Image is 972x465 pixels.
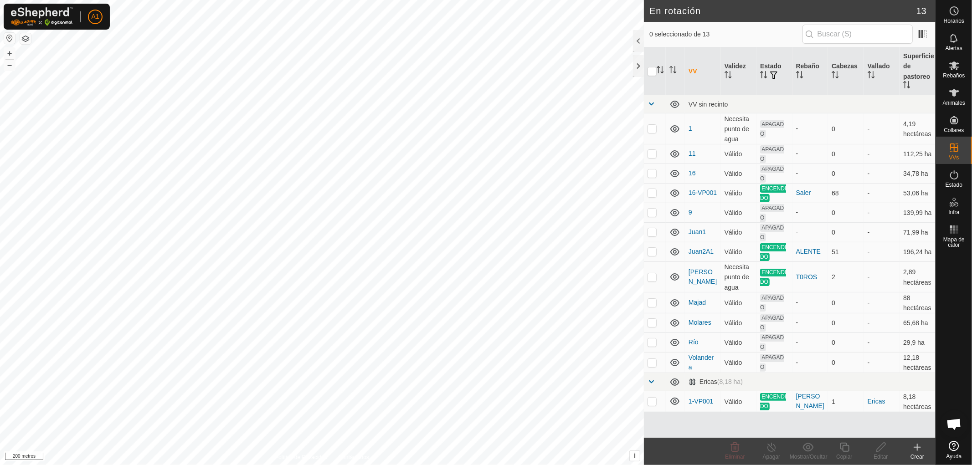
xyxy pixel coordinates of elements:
font: Necesita punto de agua [725,263,750,291]
font: Válido [725,398,742,405]
a: [PERSON_NAME] [689,268,717,285]
font: Válido [725,150,742,158]
font: Válido [725,319,742,327]
font: ALENTE [796,248,821,255]
font: 88 hectáreas [903,294,931,312]
font: APAGADO [760,355,784,371]
font: APAGADO [760,225,784,240]
font: - [868,319,870,327]
font: 51 [832,248,839,255]
p-sorticon: Activar para ordenar [796,72,803,80]
font: - [868,248,870,255]
font: Válido [725,170,742,177]
font: – [7,60,12,70]
font: 9 [689,209,692,216]
font: APAGADO [760,146,784,162]
font: - [868,339,870,346]
font: Válido [725,359,742,366]
p-sorticon: Activar para ordenar [903,82,910,90]
font: (8,18 ha) [717,378,743,385]
font: Contáctanos [339,454,369,460]
font: - [796,228,798,235]
img: Logotipo de Gallagher [11,7,73,26]
font: Saler [796,189,811,196]
p-sorticon: Activar para ordenar [669,67,677,75]
font: 0 [832,170,835,177]
font: 0 seleccionado de 13 [649,31,710,38]
a: Ayuda [936,437,972,463]
font: - [868,299,870,307]
font: 34,78 ha [903,170,928,177]
font: APAGADO [760,315,784,331]
a: Contáctanos [339,453,369,461]
a: Ericas [868,398,885,405]
font: En rotación [649,6,701,16]
font: - [868,189,870,197]
font: 13 [916,6,926,16]
font: 2 [832,273,835,281]
font: 0 [832,209,835,216]
font: ENCENDIDO [760,269,786,285]
font: - [796,209,798,216]
font: - [868,209,870,216]
font: Superficie de pastoreo [903,52,934,80]
font: VVs [949,154,959,161]
font: Mapa de calor [943,236,965,248]
font: A1 [91,13,99,20]
font: Infra [948,209,959,215]
font: 8,18 hectáreas [903,393,931,410]
font: Necesita punto de agua [725,115,750,143]
font: Horarios [944,18,964,24]
a: Política de Privacidad [275,453,327,461]
font: 65,68 ha [903,319,928,327]
font: Válido [725,248,742,255]
font: Mostrar/Ocultar [790,454,828,460]
a: 1 [689,125,692,132]
button: + [4,48,15,59]
p-sorticon: Activar para ordenar [725,72,732,80]
font: 0 [832,150,835,158]
font: - [796,169,798,177]
font: Apagar [763,454,781,460]
font: Majad [689,299,706,306]
font: Válido [725,299,742,307]
font: Estado [946,182,962,188]
font: 68 [832,189,839,197]
p-sorticon: Activar para ordenar [868,72,875,80]
font: Válido [725,189,742,197]
p-sorticon: Activar para ordenar [760,72,767,80]
font: - [868,273,870,281]
font: Rebaños [943,72,965,79]
font: Estado [760,62,782,70]
button: i [630,451,640,461]
font: VV [689,67,697,75]
font: 29,9 ha [903,339,925,346]
font: Editar [874,454,888,460]
font: 0 [832,125,835,133]
font: Válido [725,339,742,346]
font: 4,19 hectáreas [903,120,931,138]
button: – [4,60,15,71]
font: 139,99 ha [903,209,931,216]
a: Chat abierto [941,410,968,438]
font: APAGADO [760,121,784,137]
font: Eliminar [725,454,745,460]
a: Molares [689,319,711,326]
font: i [634,452,636,460]
font: - [868,150,870,158]
font: ENCENDIDO [760,393,786,409]
font: 1 [832,398,835,405]
font: - [796,338,798,346]
a: Juan1 [689,228,706,235]
a: Juan2A1 [689,248,714,255]
button: Restablecer mapa [4,33,15,44]
a: Río [689,338,699,346]
a: Volandera [689,354,714,371]
font: + [7,48,12,58]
